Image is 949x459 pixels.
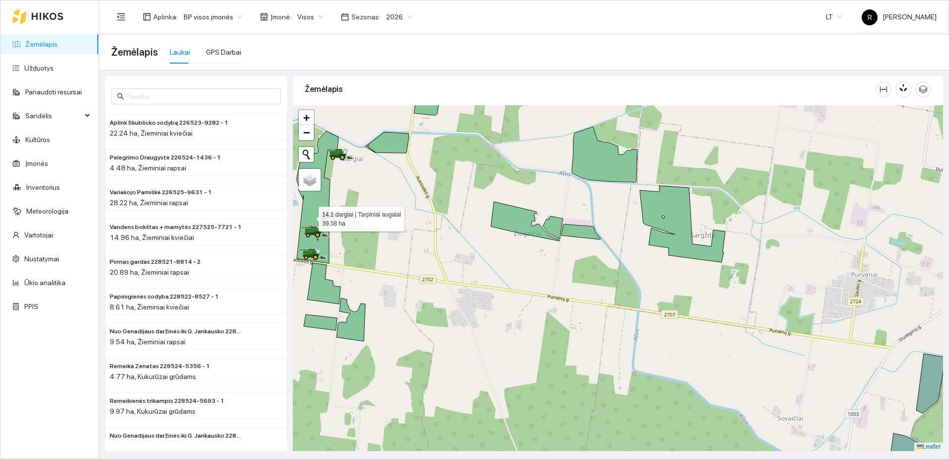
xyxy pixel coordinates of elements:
span: Variakojo Pamiškė 226525-9631 - 1 [110,188,212,197]
span: column-width [876,85,891,93]
span: menu-fold [117,12,126,21]
span: Nuo Genadijaus daržinės iki G. Jankausko 228522-8527 - 4 [110,431,243,441]
button: column-width [876,81,891,97]
span: search [117,93,124,100]
span: 9.54 ha, Žieminiai rapsai [110,338,186,346]
input: Paieška [126,91,275,102]
span: Remeika Zenatas 228524-5356 - 1 [110,362,210,371]
span: Visos [297,9,323,24]
span: Aplinka : [153,11,178,22]
span: 8.61 ha, Žieminiai kviečiai [110,303,189,311]
span: 4.48 ha, Žieminiai rapsai [110,164,186,172]
span: 14.96 ha, Žieminiai kviečiai [110,233,194,241]
span: Papinigienės sodyba 228522-8527 - 1 [110,292,219,302]
button: Initiate a new search [299,147,314,162]
div: GPS Darbai [206,47,241,58]
span: Vandens bokštas + mamytės 227525-7721 - 1 [110,223,242,232]
span: Sandėlis [25,106,82,126]
span: Pelegrimo Draugystė 226524-1436 - 1 [110,153,221,162]
span: 20.89 ha, Žieminiai rapsai [110,268,189,276]
a: Žemėlapis [25,40,58,48]
div: Laukai [170,47,190,58]
span: Sezonas : [351,11,380,22]
span: 2026 [386,9,412,24]
span: 28.22 ha, Žieminiai rapsai [110,199,188,207]
span: BP visos įmonės [184,9,242,24]
a: Panaudoti resursai [25,88,82,96]
a: PPIS [24,303,38,310]
span: R [868,9,872,25]
span: − [303,126,310,139]
a: Nustatymai [24,255,59,263]
span: 9.97 ha, Kukurūzai grūdams [110,407,196,415]
span: Remeikienės trikampis 228524-5693 - 1 [110,396,224,406]
span: layout [143,13,151,21]
a: Ūkio analitika [24,279,66,287]
span: Pirmas gardas 228521-8814 - 2 [110,257,201,267]
span: 22.24 ha, Žieminiai kviečiai [110,129,193,137]
span: Aplink Skublicko sodybą 226523-9282 - 1 [110,118,228,128]
a: Įmonės [25,159,48,167]
button: menu-fold [111,7,131,27]
span: LT [826,9,842,24]
a: Užduotys [24,64,54,72]
span: Žemėlapis [111,44,158,60]
span: 4.77 ha, Kukurūzai grūdams [110,373,196,381]
a: Leaflet [917,443,941,450]
a: Inventorius [26,183,60,191]
a: Vartotojai [24,231,53,239]
span: + [303,111,310,124]
span: Nuo Genadijaus daržinės iki G. Jankausko 228522-8527 - 2 [110,327,243,336]
a: Zoom out [299,125,314,140]
a: Layers [299,169,321,191]
span: shop [260,13,268,21]
a: Kultūros [25,136,50,144]
span: [PERSON_NAME] [862,13,937,21]
span: Įmonė : [271,11,291,22]
a: Meteorologija [26,207,68,215]
div: Žemėlapis [305,75,876,103]
a: Zoom in [299,110,314,125]
span: calendar [341,13,349,21]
